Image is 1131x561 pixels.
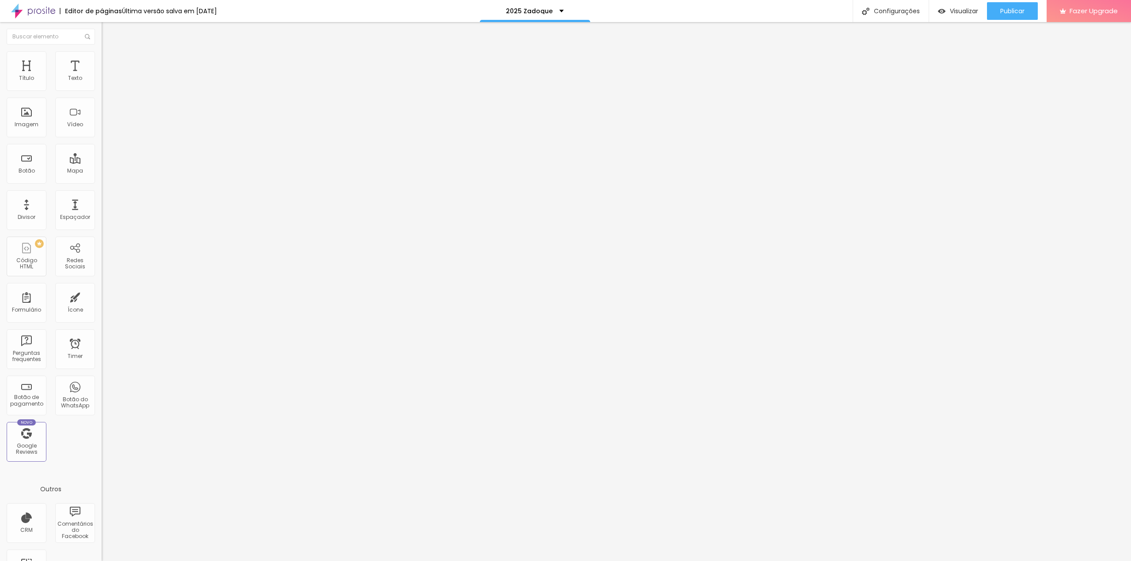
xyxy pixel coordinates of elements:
[9,350,44,363] div: Perguntas frequentes
[950,8,978,15] span: Visualizar
[60,8,122,14] div: Editor de páginas
[506,8,553,14] p: 2025 Zadoque
[122,8,217,14] div: Última versão salva em [DATE]
[19,75,34,81] div: Título
[68,353,83,359] div: Timer
[9,257,44,270] div: Código HTML
[929,2,987,20] button: Visualizar
[7,29,95,45] input: Buscar elemento
[862,8,869,15] img: Icone
[17,419,36,425] div: Novo
[15,121,38,128] div: Imagem
[57,396,92,409] div: Botão do WhatsApp
[9,443,44,456] div: Google Reviews
[68,75,82,81] div: Texto
[18,214,35,220] div: Divisor
[987,2,1038,20] button: Publicar
[60,214,90,220] div: Espaçador
[9,394,44,407] div: Botão de pagamento
[57,521,92,540] div: Comentários do Facebook
[1000,8,1025,15] span: Publicar
[67,168,83,174] div: Mapa
[85,34,90,39] img: Icone
[938,8,945,15] img: view-1.svg
[68,307,83,313] div: Ícone
[67,121,83,128] div: Vídeo
[19,168,35,174] div: Botão
[12,307,41,313] div: Formulário
[102,22,1131,561] iframe: Editor
[20,527,33,533] div: CRM
[1070,7,1118,15] span: Fazer Upgrade
[57,257,92,270] div: Redes Sociais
